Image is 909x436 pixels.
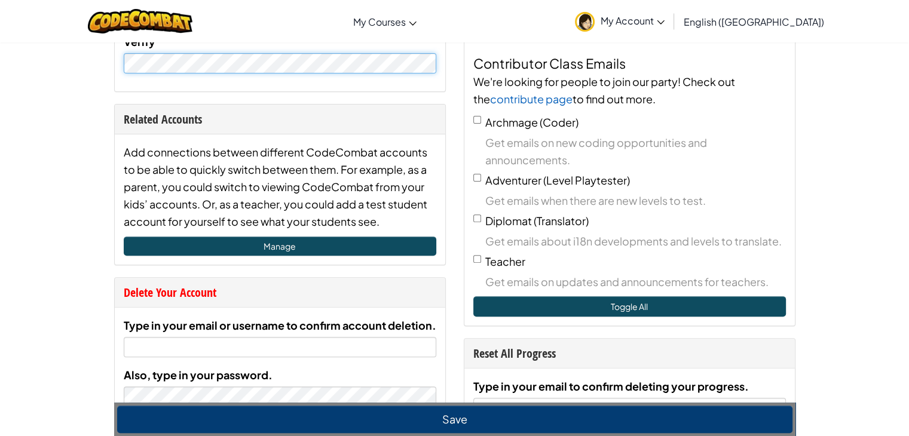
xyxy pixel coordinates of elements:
[347,5,423,38] a: My Courses
[473,377,749,395] label: Type in your email to confirm deleting your progress.
[684,16,824,28] span: English ([GEOGRAPHIC_DATA])
[124,317,436,334] label: Type in your email or username to confirm account deletion.
[485,214,532,228] span: Diplomat
[473,296,786,317] button: Toggle All
[485,115,538,129] span: Archmage
[601,14,665,27] span: My Account
[534,214,589,228] span: (Translator)
[678,5,830,38] a: English ([GEOGRAPHIC_DATA])
[485,273,786,290] span: Get emails on updates and announcements for teachers.
[124,366,273,383] label: Also, type in your password.
[124,143,436,230] div: Add connections between different CodeCombat accounts to be able to quickly switch between them. ...
[88,9,192,33] img: CodeCombat logo
[485,173,541,187] span: Adventurer
[473,345,786,362] div: Reset All Progress
[485,254,525,268] span: Teacher
[490,92,573,106] a: contribute page
[473,75,735,106] span: We're looking for people to join our party! Check out the
[485,232,786,250] span: Get emails about i18n developments and levels to translate.
[569,2,671,40] a: My Account
[473,54,786,73] h4: Contributor Class Emails
[485,192,786,209] span: Get emails when there are new levels to test.
[353,16,406,28] span: My Courses
[543,173,630,187] span: (Level Playtester)
[573,92,656,106] span: to find out more.
[485,134,786,168] span: Get emails on new coding opportunities and announcements.
[124,237,436,256] a: Manage
[124,110,436,128] div: Related Accounts
[540,115,579,129] span: (Coder)
[124,284,436,301] div: Delete Your Account
[117,406,792,433] button: Save
[575,12,595,32] img: avatar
